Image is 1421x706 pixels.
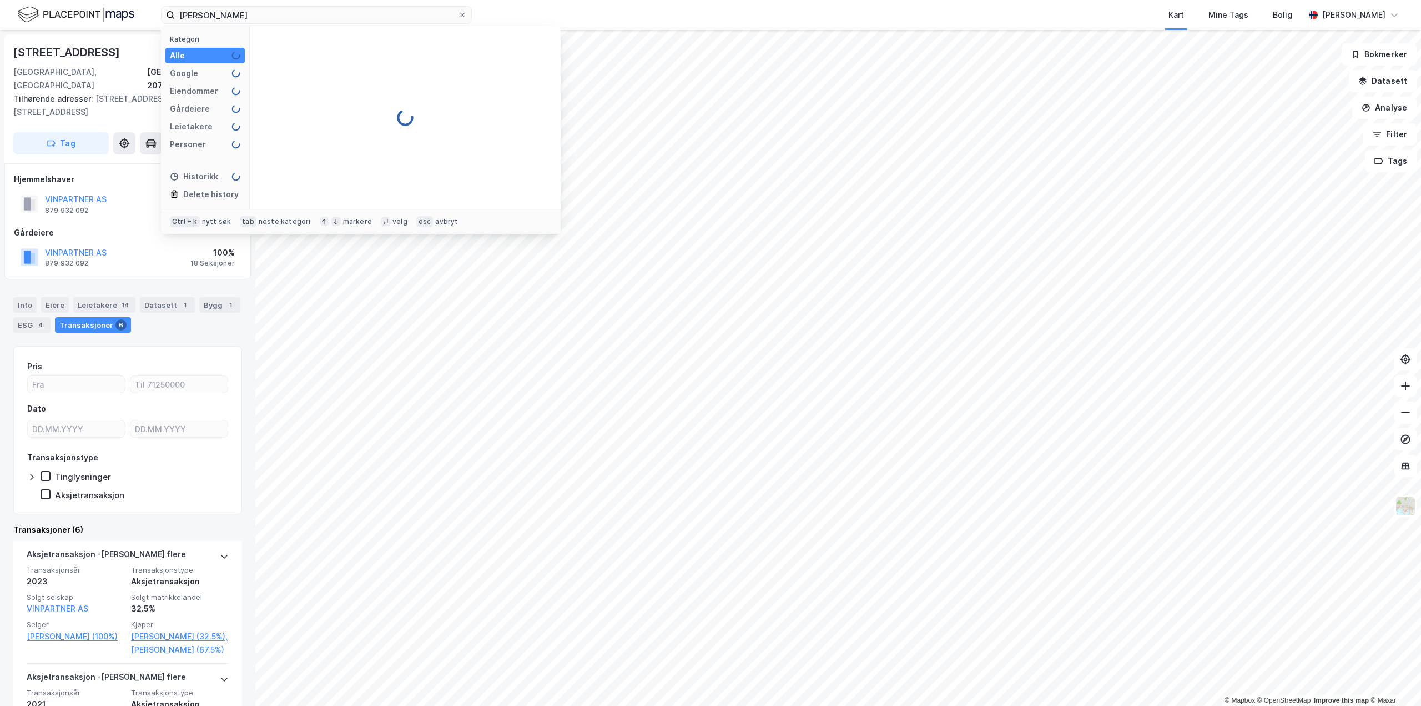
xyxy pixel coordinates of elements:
[343,217,372,226] div: markere
[35,319,46,331] div: 4
[259,217,311,226] div: neste kategori
[115,319,127,331] div: 6
[231,51,240,60] img: spinner.a6d8c91a73a9ac5275cf975e30b51cfb.svg
[396,109,414,127] img: spinner.a6d8c91a73a9ac5275cf975e30b51cfb.svg
[170,216,200,227] div: Ctrl + k
[41,297,69,313] div: Eiere
[392,217,407,226] div: velg
[45,206,88,215] div: 879 932 092
[175,7,458,23] input: Søk på adresse, matrikkel, gårdeiere, leietakere eller personer
[27,360,42,373] div: Pris
[1225,697,1255,704] a: Mapbox
[170,120,213,133] div: Leietakere
[13,94,95,103] span: Tilhørende adresser:
[190,246,235,259] div: 100%
[1208,8,1248,22] div: Mine Tags
[45,259,88,268] div: 879 932 092
[27,548,186,565] div: Aksjetransaksjon - [PERSON_NAME] flere
[147,66,242,92] div: [GEOGRAPHIC_DATA], 207/212
[170,49,185,62] div: Alle
[1273,8,1292,22] div: Bolig
[202,217,231,226] div: nytt søk
[27,604,88,613] a: VINPARTNER AS
[231,172,240,181] img: spinner.a6d8c91a73a9ac5275cf975e30b51cfb.svg
[1349,70,1417,92] button: Datasett
[27,688,124,698] span: Transaksjonsår
[170,138,206,151] div: Personer
[13,523,242,537] div: Transaksjoner (6)
[119,299,131,311] div: 14
[27,451,98,464] div: Transaksjonstype
[131,602,229,615] div: 32.5%
[225,299,236,311] div: 1
[73,297,135,313] div: Leietakere
[13,132,109,154] button: Tag
[1322,8,1385,22] div: [PERSON_NAME]
[231,104,240,113] img: spinner.a6d8c91a73a9ac5275cf975e30b51cfb.svg
[170,102,210,116] div: Gårdeiere
[27,402,46,415] div: Dato
[13,43,122,61] div: [STREET_ADDRESS]
[55,490,124,500] div: Aksjetransaksjon
[1168,8,1184,22] div: Kart
[13,92,233,119] div: [STREET_ADDRESS], [STREET_ADDRESS]
[179,299,190,311] div: 1
[27,565,124,575] span: Transaksjonsår
[231,140,240,149] img: spinner.a6d8c91a73a9ac5275cf975e30b51cfb.svg
[131,688,229,698] span: Transaksjonstype
[199,297,240,313] div: Bygg
[170,170,218,183] div: Historikk
[18,5,134,24] img: logo.f888ab2527a4732fd821a326f86c7f29.svg
[28,376,125,393] input: Fra
[416,216,434,227] div: esc
[131,593,229,602] span: Solgt matrikkelandel
[170,67,198,80] div: Google
[170,35,245,43] div: Kategori
[1257,697,1311,704] a: OpenStreetMap
[1352,97,1417,119] button: Analyse
[1365,653,1421,706] iframe: Chat Widget
[130,420,228,437] input: DD.MM.YYYY
[55,317,131,333] div: Transaksjoner
[27,593,124,602] span: Solgt selskap
[131,643,229,657] a: [PERSON_NAME] (67.5%)
[240,216,256,227] div: tab
[13,317,51,333] div: ESG
[231,122,240,131] img: spinner.a6d8c91a73a9ac5275cf975e30b51cfb.svg
[14,173,241,186] div: Hjemmelshaver
[435,217,458,226] div: avbryt
[27,575,124,588] div: 2023
[231,69,240,78] img: spinner.a6d8c91a73a9ac5275cf975e30b51cfb.svg
[27,630,124,643] a: [PERSON_NAME] (100%)
[1342,43,1417,66] button: Bokmerker
[55,472,111,482] div: Tinglysninger
[183,188,239,201] div: Delete history
[131,620,229,629] span: Kjøper
[131,565,229,575] span: Transaksjonstype
[190,259,235,268] div: 18 Seksjoner
[13,297,37,313] div: Info
[1314,697,1369,704] a: Improve this map
[13,66,147,92] div: [GEOGRAPHIC_DATA], [GEOGRAPHIC_DATA]
[131,575,229,588] div: Aksjetransaksjon
[231,87,240,96] img: spinner.a6d8c91a73a9ac5275cf975e30b51cfb.svg
[1395,495,1416,517] img: Z
[14,226,241,239] div: Gårdeiere
[140,297,195,313] div: Datasett
[170,84,218,98] div: Eiendommer
[1363,123,1417,146] button: Filter
[131,630,229,643] a: [PERSON_NAME] (32.5%),
[130,376,228,393] input: Til 71250000
[27,670,186,688] div: Aksjetransaksjon - [PERSON_NAME] flere
[28,420,125,437] input: DD.MM.YYYY
[27,620,124,629] span: Selger
[1365,150,1417,172] button: Tags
